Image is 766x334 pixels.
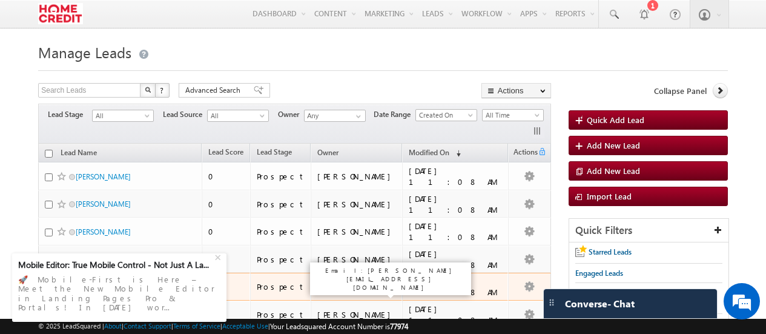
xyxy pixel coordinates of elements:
div: 0 [208,309,245,320]
div: [PERSON_NAME] [317,171,397,182]
a: Lead Score [202,145,249,161]
div: Mobile Editor: True Mobile Control - Not Just A La... [18,259,213,270]
span: Converse - Chat [565,298,635,309]
span: Engaged Leads [575,269,623,278]
div: 0 [208,171,245,182]
span: Created On [416,110,474,121]
div: 🚀 Mobile-First is Here – Meet the New Mobile Editor in Landing Pages Pro & Portals! In [DATE] wor... [18,271,220,316]
span: ? [160,85,165,95]
div: [PERSON_NAME] [317,309,397,320]
p: Email: [PERSON_NAME][EMAIL_ADDRESS][DOMAIN_NAME] [315,266,466,292]
span: Owner [317,148,338,157]
a: Lead Name [54,146,103,162]
a: About [104,322,122,330]
div: [DATE] 11:08 AM [409,304,503,326]
div: [DATE] 11:08 AM [409,193,503,215]
span: Add New Lead [587,140,640,150]
div: [DATE] 11:08 AM [409,249,503,270]
div: Prospect [257,254,305,265]
a: Terms of Service [173,322,220,330]
div: [PERSON_NAME] [317,199,397,210]
input: Check all records [45,150,53,158]
a: [PERSON_NAME] [76,227,131,236]
input: Type to Search [304,110,366,122]
span: (sorted descending) [451,149,461,158]
div: + [212,249,226,264]
div: Prospect [257,171,305,182]
span: All [93,110,150,121]
div: 0 [208,199,245,210]
div: [PERSON_NAME] [317,254,397,265]
a: Contact Support [124,322,171,330]
span: All [208,110,265,121]
span: 77974 [390,322,408,331]
span: All Time [483,110,540,121]
span: Advanced Search [185,85,244,96]
a: All Time [482,109,544,121]
span: Owner [278,109,304,120]
div: 0 [208,226,245,237]
div: Prospect [257,281,305,292]
a: Show All Items [349,110,365,122]
span: Import Lead [587,191,632,201]
img: Custom Logo [38,3,82,24]
div: Quick Filters [569,219,728,242]
span: Add New Lead [587,165,640,176]
span: Manage Leads [38,42,131,62]
span: Lead Stage [257,147,292,156]
span: Quick Add Lead [587,115,644,125]
div: Prospect [257,226,305,237]
div: 0 [208,254,245,265]
div: Prospect [257,309,305,320]
a: Created On [415,109,477,121]
button: ? [155,83,170,98]
span: Your Leadsquared Account Number is [270,322,408,331]
div: 0 [208,281,245,292]
a: Modified On (sorted descending) [403,145,467,161]
a: All [92,110,154,122]
span: Lead Stage [48,109,92,120]
span: Actions [509,145,538,161]
span: Lead Score [208,147,243,156]
span: Date Range [374,109,415,120]
a: [PERSON_NAME] [76,172,131,181]
a: Lead Stage [251,145,298,161]
span: © 2025 LeadSquared | | | | | [38,321,408,332]
span: Starred Leads [589,247,632,256]
span: Lead Source [163,109,207,120]
a: [PERSON_NAME] [76,199,131,209]
button: Actions [481,83,551,98]
div: Prospect [257,199,305,210]
div: [DATE] 11:08 AM [409,165,503,187]
a: All [207,110,269,122]
a: Acceptable Use [222,322,268,330]
img: carter-drag [547,298,556,307]
span: Collapse Panel [654,85,707,96]
span: Modified On [409,148,449,157]
img: Search [145,87,151,93]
